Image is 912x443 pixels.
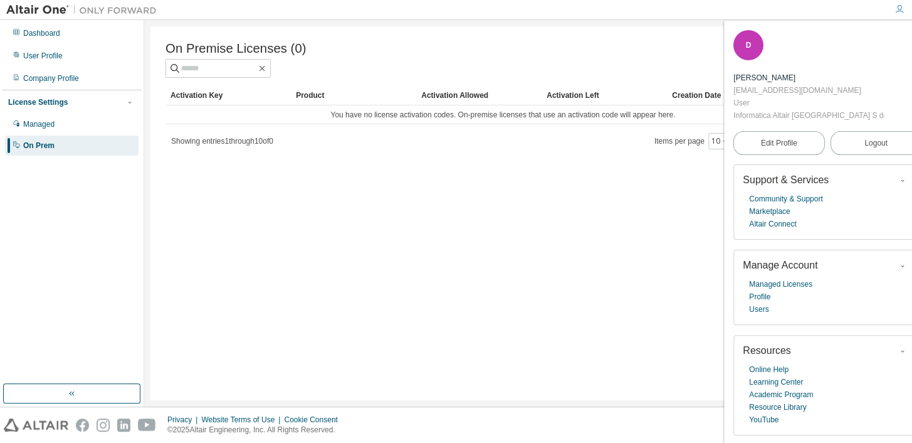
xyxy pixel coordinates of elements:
[165,105,841,124] td: You have no license activation codes. On-premise licenses that use an activation code will appear...
[749,376,803,388] a: Learning Center
[672,85,836,105] div: Creation Date
[23,28,60,38] div: Dashboard
[749,193,822,205] a: Community & Support
[23,51,63,61] div: User Profile
[23,73,79,83] div: Company Profile
[117,419,130,432] img: linkedin.svg
[743,345,790,356] span: Resources
[749,388,813,401] a: Academic Program
[421,85,537,105] div: Activation Allowed
[547,85,662,105] div: Activation Left
[749,363,789,376] a: Online Help
[171,137,273,146] span: Showing entries 1 through 10 of 0
[4,419,68,432] img: altair_logo.svg
[749,291,770,303] a: Profile
[296,85,411,105] div: Product
[167,425,345,435] p: © 2025 Altair Engineering, Inc. All Rights Reserved.
[743,260,817,270] span: Manage Account
[76,419,89,432] img: facebook.svg
[8,97,68,107] div: License Settings
[170,85,286,105] div: Activation Key
[749,278,812,291] a: Managed Licenses
[864,137,888,149] span: Logout
[6,4,163,16] img: Altair One
[733,84,884,97] div: [EMAIL_ADDRESS][DOMAIN_NAME]
[749,303,768,316] a: Users
[284,415,345,425] div: Cookie Consent
[654,133,731,149] span: Items per page
[749,414,778,426] a: YouTube
[167,415,201,425] div: Privacy
[165,41,306,56] span: On Premise Licenses (0)
[733,72,884,84] div: Desiree Estevez
[733,131,825,155] a: Edit Profile
[743,174,829,185] span: Support & Services
[23,119,55,129] div: Managed
[23,141,55,151] div: On Prem
[138,419,156,432] img: youtube.svg
[761,138,797,148] span: Edit Profile
[749,401,806,414] a: Resource Library
[749,205,790,218] a: Marketplace
[746,41,752,50] span: D
[733,97,884,109] div: User
[97,419,110,432] img: instagram.svg
[711,136,728,146] button: 10
[749,218,796,230] a: Altair Connect
[201,415,284,425] div: Website Terms of Use
[733,109,884,122] div: Informatica Altair [GEOGRAPHIC_DATA] S de RL de CV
